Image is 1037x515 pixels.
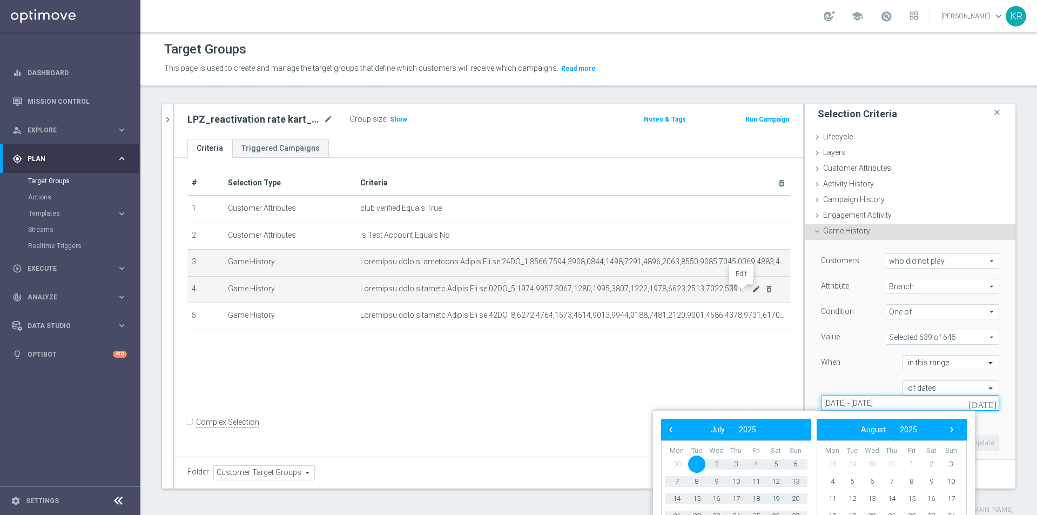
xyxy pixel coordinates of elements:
span: 6 [787,456,804,473]
span: Lifecycle [823,132,853,141]
span: Plan [28,156,117,162]
span: 1 [688,456,705,473]
button: chevron_right [162,104,173,136]
label: Complex Selection [196,417,259,427]
h1: Target Groups [164,42,246,57]
i: [DATE] [968,398,998,408]
button: lightbulb Optibot +10 [12,350,127,359]
div: Data Studio [12,321,117,331]
i: close [992,105,1002,120]
i: lightbulb [12,350,22,359]
th: weekday [785,446,805,456]
button: person_search Explore keyboard_arrow_right [12,126,127,135]
td: Game History [224,276,356,303]
span: 9 [708,473,725,490]
th: weekday [766,446,786,456]
th: weekday [667,446,687,456]
span: 30 [863,456,880,473]
span: Loremipsu dolo si ametcons Adipis Eli se 24DO_1,8566,7594,3908,0844,1498,7291,4896,2063,8550,9085... [360,257,786,266]
td: 1 [187,196,224,223]
td: Game History [224,303,356,330]
label: Value [821,332,840,342]
span: 5 [767,456,784,473]
span: 4 [748,456,765,473]
i: keyboard_arrow_right [117,125,127,135]
div: Templates keyboard_arrow_right [28,209,127,218]
i: delete_forever [777,179,786,188]
a: Dashboard [28,58,127,87]
span: Campaign History [823,195,885,204]
span: 18 [748,490,765,507]
span: Criteria [360,178,388,187]
span: 3 [728,456,745,473]
td: Customer Attributes [224,223,356,250]
span: Show [390,116,407,123]
a: Optibot [28,340,113,369]
span: 29 [844,456,861,473]
div: gps_fixed Plan keyboard_arrow_right [12,155,127,163]
th: # [187,171,224,196]
div: +10 [113,351,127,358]
button: 2025 [732,423,763,437]
span: keyboard_arrow_down [993,10,1005,22]
button: track_changes Analyze keyboard_arrow_right [12,293,127,302]
span: 99XX_1 1004 1006 1010 1011 and 634 more [886,330,999,344]
span: 6 [863,473,880,490]
span: 10 [942,473,960,490]
th: weekday [862,446,882,456]
span: 8 [903,473,920,490]
a: Target Groups [28,177,112,185]
button: July [704,423,732,437]
div: Streams [28,222,139,238]
a: [PERSON_NAME]keyboard_arrow_down [940,8,1006,24]
i: keyboard_arrow_right [117,263,127,273]
span: 16 [708,490,725,507]
th: weekday [941,446,961,456]
i: keyboard_arrow_right [117,320,127,331]
h3: Selection Criteria [818,108,897,120]
button: Update [967,436,999,451]
span: July [711,425,725,434]
bs-datepicker-navigation-view: ​ ​ ​ [664,423,803,437]
span: Layers [823,148,846,157]
label: Customers [821,256,859,265]
label: Folder [187,467,209,477]
label: Attribute [821,281,849,291]
span: › [945,423,959,437]
div: Mission Control [12,87,127,116]
span: 14 [668,490,685,507]
span: 7 [883,473,900,490]
span: 16 [922,490,940,507]
div: Templates [29,210,117,217]
span: ‹ [664,423,678,437]
div: Templates [28,205,139,222]
i: settings [11,496,21,506]
div: play_circle_outline Execute keyboard_arrow_right [12,264,127,273]
span: Loremipsu dolo sitametc Adipis Eli se 02DO_5,1974,9957,3067,1280,1995,3807,1222,1978,6623,2513,70... [360,284,752,293]
a: Settings [26,498,59,504]
label: Condition [821,306,854,316]
button: Mission Control [12,97,127,106]
span: 13 [787,473,804,490]
span: 1 [903,456,920,473]
div: Plan [12,154,117,164]
button: Data Studio keyboard_arrow_right [12,322,127,330]
th: weekday [687,446,707,456]
a: Streams [28,225,112,234]
div: Target Groups [28,173,139,189]
td: 4 [187,276,224,303]
span: 13 [863,490,880,507]
button: [DATE] [967,396,999,412]
span: Engagement Activity [823,211,892,219]
th: weekday [706,446,726,456]
button: August [854,423,893,437]
span: 2025 [900,425,917,434]
label: Group size [349,115,386,124]
span: 2 [708,456,725,473]
th: weekday [882,446,902,456]
a: Triggered Campaigns [232,139,329,158]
